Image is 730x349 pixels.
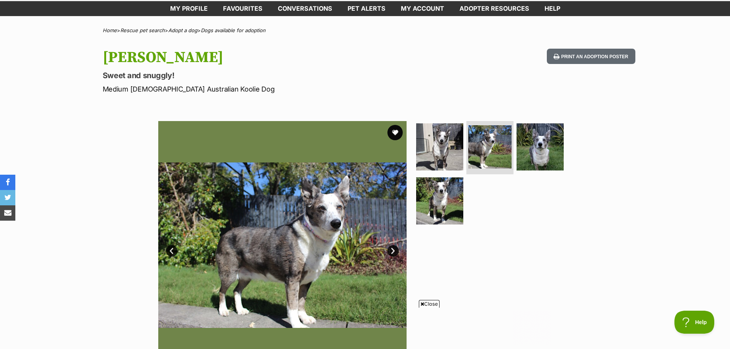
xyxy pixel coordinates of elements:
[416,177,463,224] img: Photo of Molly
[103,70,427,81] p: Sweet and snuggly!
[201,27,266,33] a: Dogs available for adoption
[103,49,427,66] h1: [PERSON_NAME]
[162,1,215,16] a: My profile
[120,27,165,33] a: Rescue pet search
[103,84,427,94] p: Medium [DEMOGRAPHIC_DATA] Australian Koolie Dog
[103,27,117,33] a: Home
[215,1,270,16] a: Favourites
[387,245,399,257] a: Next
[419,300,440,308] span: Close
[340,1,393,16] a: Pet alerts
[179,311,551,345] iframe: Advertisement
[166,245,177,257] a: Prev
[168,27,197,33] a: Adopt a dog
[517,123,564,170] img: Photo of Molly
[84,28,647,33] div: > > >
[270,1,340,16] a: conversations
[387,125,403,140] button: favourite
[674,311,715,334] iframe: Help Scout Beacon - Open
[547,49,635,64] button: Print an adoption poster
[393,1,452,16] a: My account
[416,123,463,170] img: Photo of Molly
[468,125,512,169] img: Photo of Molly
[537,1,568,16] a: Help
[452,1,537,16] a: Adopter resources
